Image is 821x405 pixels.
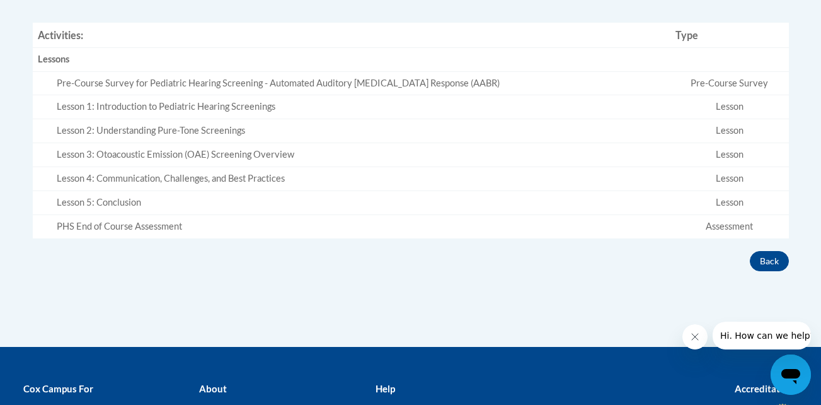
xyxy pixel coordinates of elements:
td: Lesson [670,191,789,215]
div: Lesson 1: Introduction to Pediatric Hearing Screenings [57,100,665,114]
td: Lesson [670,119,789,143]
div: Lesson 5: Conclusion [57,196,665,209]
iframe: Button to launch messaging window [771,355,811,395]
td: Lesson [670,143,789,167]
div: Lesson 4: Communication, Challenges, and Best Practices [57,172,665,185]
td: Assessment [670,215,789,238]
b: Help [376,383,395,394]
div: Lesson 2: Understanding Pure-Tone Screenings [57,124,665,138]
span: Hi. How can we help? [8,9,102,19]
b: About [199,383,227,394]
div: Pre-Course Survey for Pediatric Hearing Screening - Automated Auditory [MEDICAL_DATA] Response (A... [57,77,665,90]
td: Lesson [670,167,789,191]
b: Cox Campus For [23,383,93,394]
th: Activities: [33,23,670,48]
th: Type [670,23,789,48]
td: Lesson [670,95,789,119]
iframe: Close message [682,324,708,349]
div: Lessons [38,53,665,66]
b: Accreditations [735,383,798,394]
button: Back [750,251,789,271]
iframe: Message from company [713,322,811,349]
div: PHS End of Course Assessment [57,220,665,233]
td: Pre-Course Survey [670,71,789,95]
div: Lesson 3: Otoacoustic Emission (OAE) Screening Overview [57,148,665,161]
